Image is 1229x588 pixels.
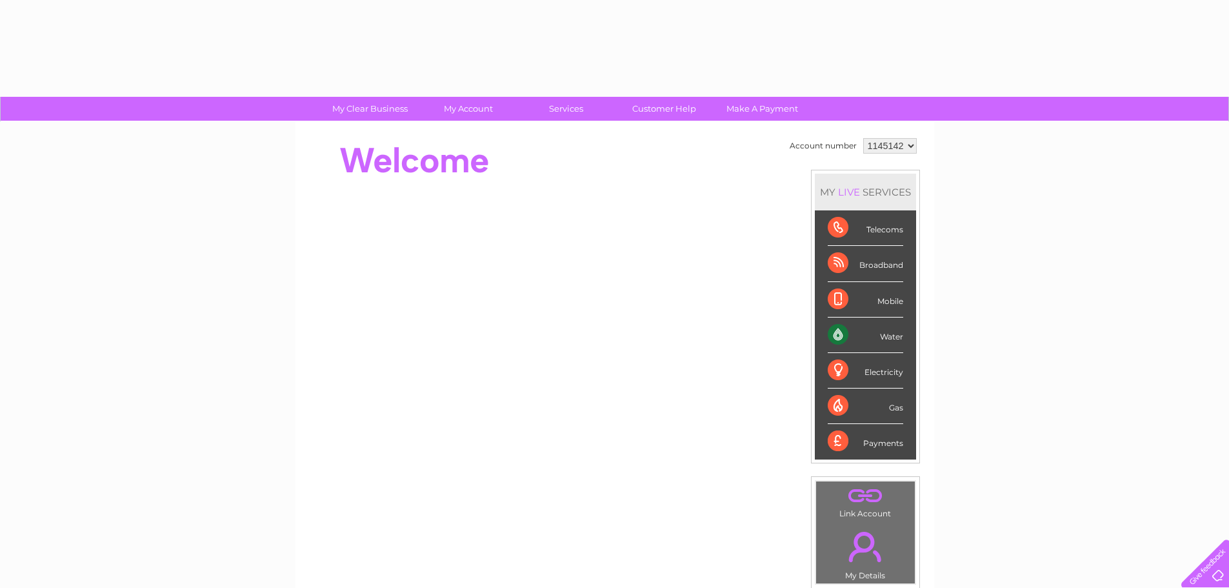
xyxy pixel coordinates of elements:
[828,318,903,353] div: Water
[513,97,619,121] a: Services
[317,97,423,121] a: My Clear Business
[828,353,903,389] div: Electricity
[815,481,915,522] td: Link Account
[828,389,903,424] div: Gas
[828,282,903,318] div: Mobile
[611,97,717,121] a: Customer Help
[828,424,903,459] div: Payments
[828,210,903,246] div: Telecoms
[828,246,903,281] div: Broadband
[415,97,521,121] a: My Account
[819,524,912,569] a: .
[709,97,815,121] a: Make A Payment
[815,521,915,584] td: My Details
[835,186,863,198] div: LIVE
[819,485,912,507] a: .
[815,174,916,210] div: MY SERVICES
[786,135,860,157] td: Account number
